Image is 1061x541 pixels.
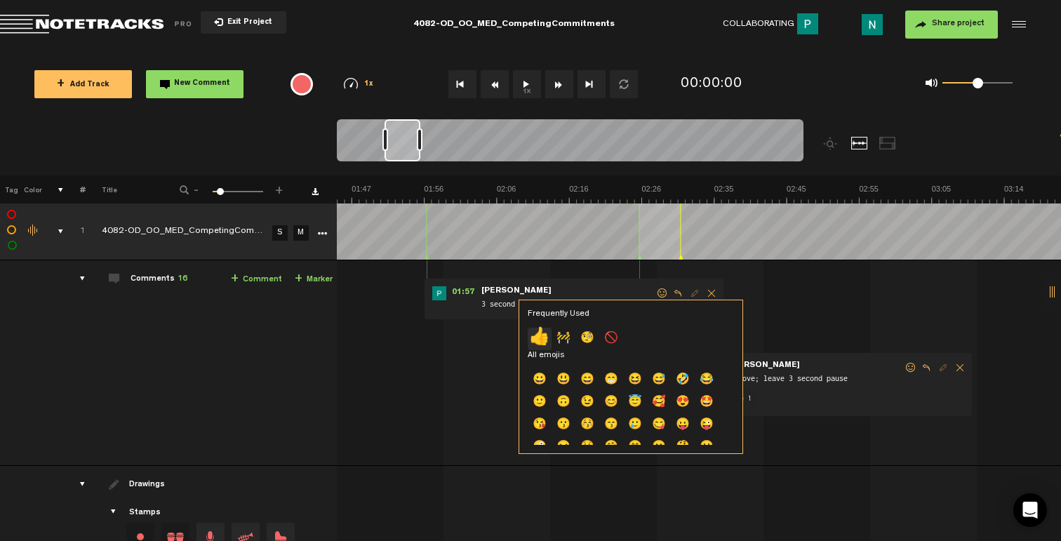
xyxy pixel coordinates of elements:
[446,286,480,300] span: 01:57
[513,70,541,98] button: 1x
[34,70,132,98] button: +Add Track
[21,175,42,203] th: Color
[528,328,552,350] p: 👍
[695,436,719,459] p: 🤐
[295,272,333,288] a: Marker
[671,392,695,414] p: 😍
[610,70,638,98] button: Loop
[599,436,623,459] p: 🤗
[575,369,599,392] p: 😄
[723,13,824,35] div: Collaborating
[1013,493,1047,527] div: Open Intercom Messenger
[575,328,599,350] p: 🧐
[728,361,801,370] span: [PERSON_NAME]
[448,70,476,98] button: Go to beginning
[623,369,647,392] p: 😆
[695,369,719,392] li: 😂
[647,436,671,459] p: 🤫
[575,392,599,414] p: 😉
[21,203,42,260] td: Change the color of the waveform
[291,73,313,95] div: {{ tooltip_message }}
[671,414,695,436] p: 😛
[364,81,374,88] span: 1x
[552,414,575,436] p: 😗
[178,275,187,283] span: 16
[647,414,671,436] p: 😋
[129,507,161,519] div: Stamps
[432,286,446,300] img: ACg8ocK2_7AM7z2z6jSroFv8AAIBqvSsYiLxF7dFzk16-E4UVv09gA=s96-c
[231,274,239,285] span: +
[480,286,553,296] span: [PERSON_NAME]
[109,507,120,518] span: Showcase stamps
[669,288,686,298] span: Reply to comment
[695,392,719,414] p: 🤩
[66,272,88,286] div: comments
[528,392,552,414] p: 🙂
[695,414,719,436] li: 😜
[797,13,818,34] img: ACg8ocK2_7AM7z2z6jSroFv8AAIBqvSsYiLxF7dFzk16-E4UVv09gA=s96-c
[599,392,623,414] li: 😊
[578,70,606,98] button: Go to end
[64,260,86,466] td: comments
[599,328,623,350] p: 🚫
[545,70,573,98] button: Fast Forward
[552,369,575,392] li: 😃
[480,298,655,313] span: 3 second pause
[647,369,671,392] p: 😅
[326,78,392,90] div: 1x
[599,369,623,392] p: 😁
[223,19,272,27] span: Exit Project
[671,369,695,392] li: 🤣
[274,184,285,192] span: +
[64,203,86,260] td: Click to change the order number 1
[86,203,268,260] td: Click to edit the title 4082-OD_OO_MED_CompetingCommitments_Mix_v1
[66,225,88,239] div: Click to change the order number
[905,11,998,39] button: Share project
[528,350,734,362] div: All emojis
[129,479,168,491] div: Drawings
[57,81,109,89] span: Add Track
[681,74,742,95] div: 00:00:00
[481,70,509,98] button: Rewind
[552,392,575,414] p: 🙃
[918,363,935,373] span: Reply to comment
[86,175,161,203] th: Title
[552,328,575,350] li: 🚧
[344,78,358,89] img: speedometer.svg
[623,392,647,414] li: 😇
[231,272,282,288] a: Comment
[23,225,44,237] div: Change the color of the waveform
[623,436,647,459] p: 🤭
[295,274,302,285] span: +
[647,392,671,414] p: 🥰
[952,363,968,373] span: Delete comment
[272,225,288,241] a: S
[131,274,187,286] div: Comments
[703,288,720,298] span: Delete comment
[575,414,599,436] p: 😚
[671,436,695,459] li: 🤔
[552,436,575,459] p: 😝
[315,226,328,239] a: More
[528,436,552,459] p: 🤪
